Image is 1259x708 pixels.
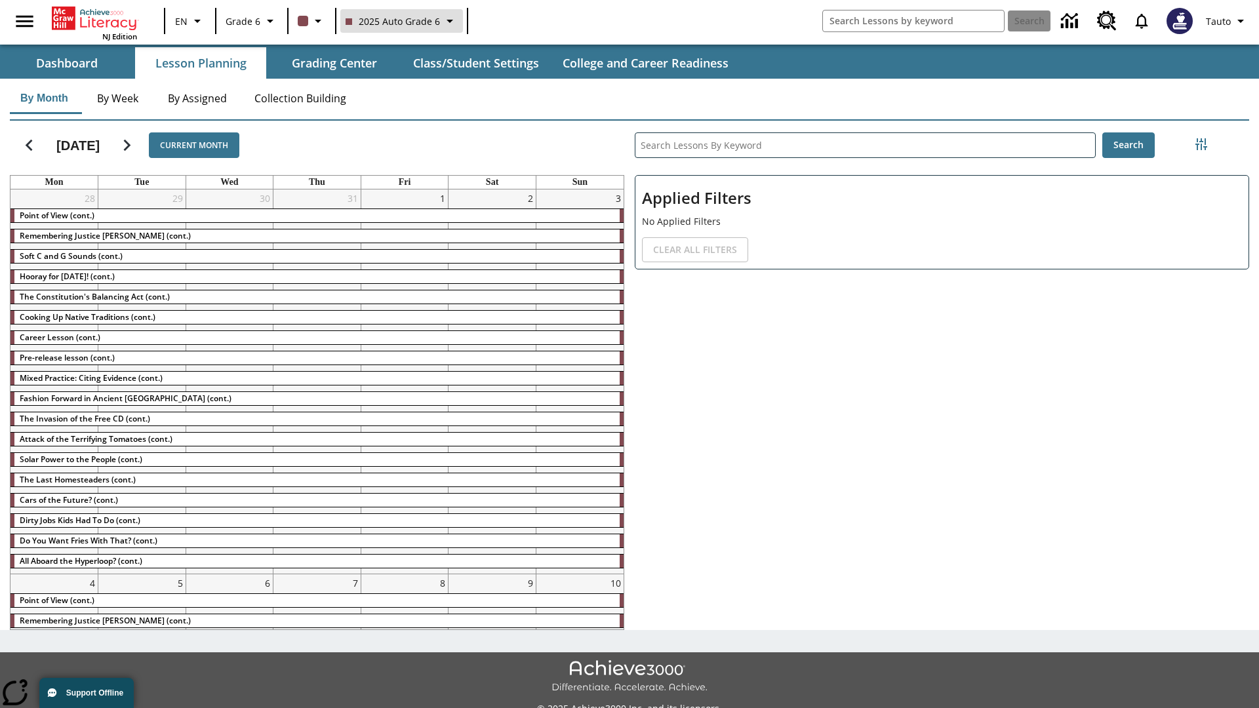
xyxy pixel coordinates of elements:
a: July 28, 2025 [82,189,98,207]
input: search field [823,10,1004,31]
td: August 2, 2025 [449,189,536,574]
button: Class/Student Settings [403,47,550,79]
button: By Month [10,83,79,114]
button: College and Career Readiness [552,47,739,79]
div: Solar Power to the People (cont.) [10,453,624,466]
a: July 30, 2025 [257,189,273,207]
span: Remembering Justice O'Connor (cont.) [20,615,191,626]
button: By Assigned [157,83,237,114]
span: Remembering Justice O'Connor (cont.) [20,230,191,241]
span: The Invasion of the Free CD (cont.) [20,413,150,424]
div: Point of View (cont.) [10,594,624,607]
div: Remembering Justice O'Connor (cont.) [10,229,624,243]
span: EN [175,14,188,28]
span: Cooking Up Native Traditions (cont.) [20,311,155,323]
div: Soft C and G Sounds (cont.) [10,250,624,263]
a: August 2, 2025 [525,189,536,207]
button: Filters Side menu [1188,131,1214,157]
a: August 4, 2025 [87,574,98,592]
button: Collection Building [244,83,357,114]
td: July 31, 2025 [273,189,361,574]
button: Dashboard [1,47,132,79]
a: August 1, 2025 [437,189,448,207]
span: Hooray for Constitution Day! (cont.) [20,271,115,282]
span: NJ Edition [102,31,137,41]
div: The Invasion of the Free CD (cont.) [10,412,624,425]
a: Friday [396,176,414,189]
a: August 8, 2025 [437,574,448,592]
button: Profile/Settings [1201,9,1254,33]
span: Soft C and G Sounds (cont.) [20,250,123,262]
span: Fashion Forward in Ancient Rome (cont.) [20,393,231,404]
span: All Aboard the Hyperloop? (cont.) [20,555,142,566]
a: August 7, 2025 [350,574,361,592]
td: July 29, 2025 [98,189,186,574]
a: Monday [43,176,66,189]
div: All Aboard the Hyperloop? (cont.) [10,555,624,568]
a: Wednesday [218,176,241,189]
div: Home [52,4,137,41]
span: Do You Want Fries With That? (cont.) [20,535,157,546]
td: August 1, 2025 [361,189,449,574]
a: August 5, 2025 [175,574,186,592]
span: Attack of the Terrifying Tomatoes (cont.) [20,433,172,444]
div: Remembering Justice O'Connor (cont.) [10,614,624,627]
span: 2025 Auto Grade 6 [346,14,440,28]
div: Point of View (cont.) [10,209,624,222]
a: Saturday [483,176,501,189]
div: Fashion Forward in Ancient Rome (cont.) [10,392,624,405]
input: Search Lessons By Keyword [635,133,1095,157]
button: Language: EN, Select a language [169,9,211,33]
span: Cars of the Future? (cont.) [20,494,118,505]
div: Dirty Jobs Kids Had To Do (cont.) [10,514,624,527]
div: Applied Filters [635,175,1249,269]
div: Cooking Up Native Traditions (cont.) [10,311,624,324]
div: Mixed Practice: Citing Evidence (cont.) [10,372,624,385]
span: Point of View (cont.) [20,210,94,221]
button: Lesson Planning [135,47,266,79]
img: Achieve3000 Differentiate Accelerate Achieve [551,660,708,694]
span: Mixed Practice: Citing Evidence (cont.) [20,372,163,383]
h2: Applied Filters [642,182,1242,214]
button: Open side menu [5,2,44,41]
span: Career Lesson (cont.) [20,332,100,343]
div: The Constitution's Balancing Act (cont.) [10,290,624,304]
a: July 29, 2025 [170,189,186,207]
button: Grading Center [269,47,400,79]
a: August 9, 2025 [525,574,536,592]
div: Cars of the Future? (cont.) [10,494,624,507]
span: The Constitution's Balancing Act (cont.) [20,291,170,302]
span: Pre-release lesson (cont.) [20,352,115,363]
td: July 30, 2025 [186,189,273,574]
div: Do You Want Fries With That? (cont.) [10,534,624,547]
a: August 3, 2025 [613,189,624,207]
div: Career Lesson (cont.) [10,331,624,344]
button: Class color is dark brown. Change class color [292,9,331,33]
button: By Week [85,83,151,114]
a: Resource Center, Will open in new tab [1089,3,1125,39]
a: Data Center [1053,3,1089,39]
a: Home [52,5,137,31]
span: Solar Power to the People (cont.) [20,454,142,465]
a: August 6, 2025 [262,574,273,592]
a: August 10, 2025 [608,574,624,592]
div: The Last Homesteaders (cont.) [10,473,624,486]
img: Avatar [1167,8,1193,34]
span: Point of View (cont.) [20,595,94,606]
span: The Last Homesteaders (cont.) [20,474,136,485]
span: Tauto [1206,14,1231,28]
button: Previous [12,128,46,162]
div: Pre-release lesson (cont.) [10,351,624,364]
button: Next [110,128,144,162]
button: Grade: Grade 6, Select a grade [220,9,283,33]
div: Attack of the Terrifying Tomatoes (cont.) [10,433,624,446]
h2: [DATE] [56,138,100,153]
a: Tuesday [132,176,151,189]
a: Notifications [1125,4,1159,38]
div: Hooray for Constitution Day! (cont.) [10,270,624,283]
td: August 3, 2025 [536,189,624,574]
span: Grade 6 [226,14,260,28]
p: No Applied Filters [642,214,1242,228]
span: Dirty Jobs Kids Had To Do (cont.) [20,515,140,526]
a: July 31, 2025 [345,189,361,207]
